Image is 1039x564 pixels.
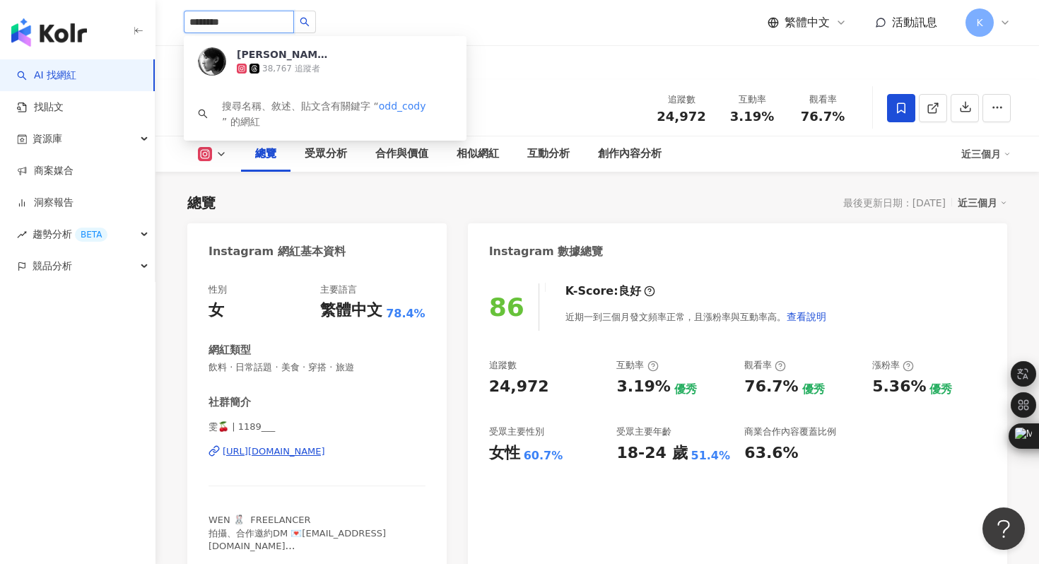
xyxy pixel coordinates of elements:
div: 最後更新日期：[DATE] [843,197,946,208]
span: 繁體中文 [785,15,830,30]
span: 活動訊息 [892,16,937,29]
div: 互動率 [725,93,779,107]
div: 63.6% [744,442,798,464]
div: K-Score : [565,283,655,299]
div: 近期一到三個月發文頻率正常，且漲粉率與互動率高。 [565,302,827,331]
div: 性別 [209,283,227,296]
div: 近三個月 [961,143,1011,165]
span: rise [17,230,27,240]
div: 社群簡介 [209,395,251,410]
div: Instagram 數據總覽 [489,244,604,259]
div: [URL][DOMAIN_NAME] [223,445,325,458]
div: 女 [209,300,224,322]
div: 觀看率 [796,93,850,107]
div: 51.4% [691,448,731,464]
div: 優秀 [674,382,697,397]
div: 互動率 [616,359,658,372]
div: 18-24 歲 [616,442,687,464]
div: 合作與價值 [375,146,428,163]
div: 網紅類型 [209,343,251,358]
a: searchAI 找網紅 [17,69,76,83]
div: 5.36% [872,376,926,398]
span: 資源庫 [33,123,62,155]
div: 受眾主要性別 [489,425,544,438]
a: [URL][DOMAIN_NAME] [209,445,425,458]
iframe: Help Scout Beacon - Open [982,507,1025,550]
div: 60.7% [524,448,563,464]
span: search [300,17,310,27]
img: KOL Avatar [198,47,226,76]
img: logo [11,18,87,47]
div: 受眾分析 [305,146,347,163]
button: 查看說明 [786,302,827,331]
div: 良好 [618,283,641,299]
span: odd_cody [379,100,426,112]
div: 優秀 [802,382,825,397]
div: 總覽 [255,146,276,163]
a: 找貼文 [17,100,64,114]
span: 78.4% [386,306,425,322]
a: 商案媒合 [17,164,74,178]
div: 近三個月 [958,194,1007,212]
div: 觀看率 [744,359,786,372]
a: 洞察報告 [17,196,74,210]
span: 3.19% [730,110,774,124]
div: 受眾主要年齡 [616,425,671,438]
div: 86 [489,293,524,322]
div: 漲粉率 [872,359,914,372]
span: 76.7% [801,110,845,124]
div: 搜尋名稱、敘述、貼文含有關鍵字 “ ” 的網紅 [222,98,452,129]
div: 互動分析 [527,146,570,163]
div: [PERSON_NAME]🃏🦋 [237,47,329,61]
span: search [198,109,208,119]
span: WEN 🐰 ྀི FREELANCER 拍攝、合作邀約DM 💌[EMAIL_ADDRESS][DOMAIN_NAME] （小盒子容易看不見！） [209,515,386,564]
div: 女性 [489,442,520,464]
div: 追蹤數 [489,359,517,372]
div: 3.19% [616,376,670,398]
div: 總覽 [187,193,216,213]
span: 24,972 [657,109,705,124]
span: 查看說明 [787,311,826,322]
span: 雯🍒 | 1189___ [209,421,425,433]
div: 38,767 追蹤者 [262,63,320,75]
div: 24,972 [489,376,549,398]
div: 優秀 [929,382,952,397]
span: 飲料 · 日常話題 · 美食 · 穿搭 · 旅遊 [209,361,425,374]
div: 主要語言 [320,283,357,296]
span: 競品分析 [33,250,72,282]
div: BETA [75,228,107,242]
div: 商業合作內容覆蓋比例 [744,425,836,438]
span: K [976,15,982,30]
div: 追蹤數 [654,93,708,107]
div: 創作內容分析 [598,146,662,163]
span: 趨勢分析 [33,218,107,250]
div: 繁體中文 [320,300,382,322]
div: 76.7% [744,376,798,398]
div: 相似網紅 [457,146,499,163]
div: Instagram 網紅基本資料 [209,244,346,259]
